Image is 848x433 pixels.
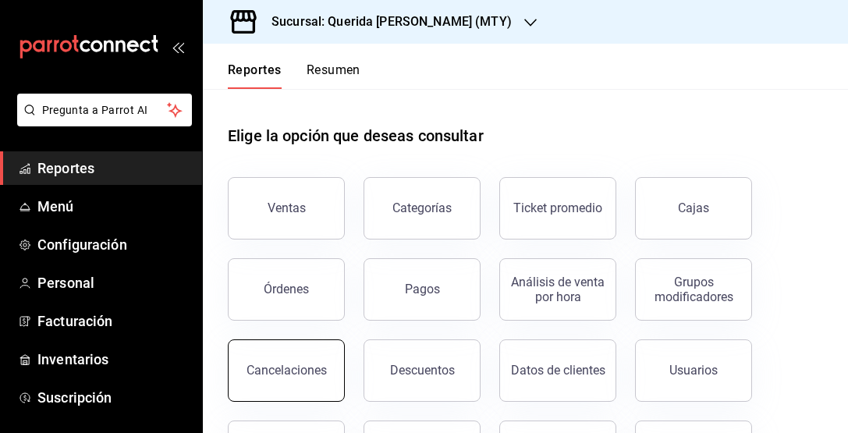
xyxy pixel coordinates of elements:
[364,177,481,240] button: Categorías
[669,363,718,378] div: Usuarios
[11,113,192,130] a: Pregunta a Parrot AI
[37,349,190,370] span: Inventarios
[37,272,190,293] span: Personal
[37,158,190,179] span: Reportes
[364,258,481,321] button: Pagos
[172,41,184,53] button: open_drawer_menu
[37,234,190,255] span: Configuración
[37,387,190,408] span: Suscripción
[499,258,616,321] button: Análisis de venta por hora
[259,12,512,31] h3: Sucursal: Querida [PERSON_NAME] (MTY)
[264,282,309,296] div: Órdenes
[228,124,484,147] h1: Elige la opción que deseas consultar
[392,201,452,215] div: Categorías
[268,201,306,215] div: Ventas
[247,363,327,378] div: Cancelaciones
[499,339,616,402] button: Datos de clientes
[37,311,190,332] span: Facturación
[635,339,752,402] button: Usuarios
[228,62,282,89] button: Reportes
[513,201,602,215] div: Ticket promedio
[228,258,345,321] button: Órdenes
[17,94,192,126] button: Pregunta a Parrot AI
[364,339,481,402] button: Descuentos
[228,339,345,402] button: Cancelaciones
[509,275,606,304] div: Análisis de venta por hora
[42,102,168,119] span: Pregunta a Parrot AI
[307,62,360,89] button: Resumen
[499,177,616,240] button: Ticket promedio
[390,363,455,378] div: Descuentos
[228,62,360,89] div: navigation tabs
[635,258,752,321] button: Grupos modificadores
[635,177,752,240] a: Cajas
[678,199,710,218] div: Cajas
[405,282,440,296] div: Pagos
[645,275,742,304] div: Grupos modificadores
[511,363,605,378] div: Datos de clientes
[37,196,190,217] span: Menú
[228,177,345,240] button: Ventas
